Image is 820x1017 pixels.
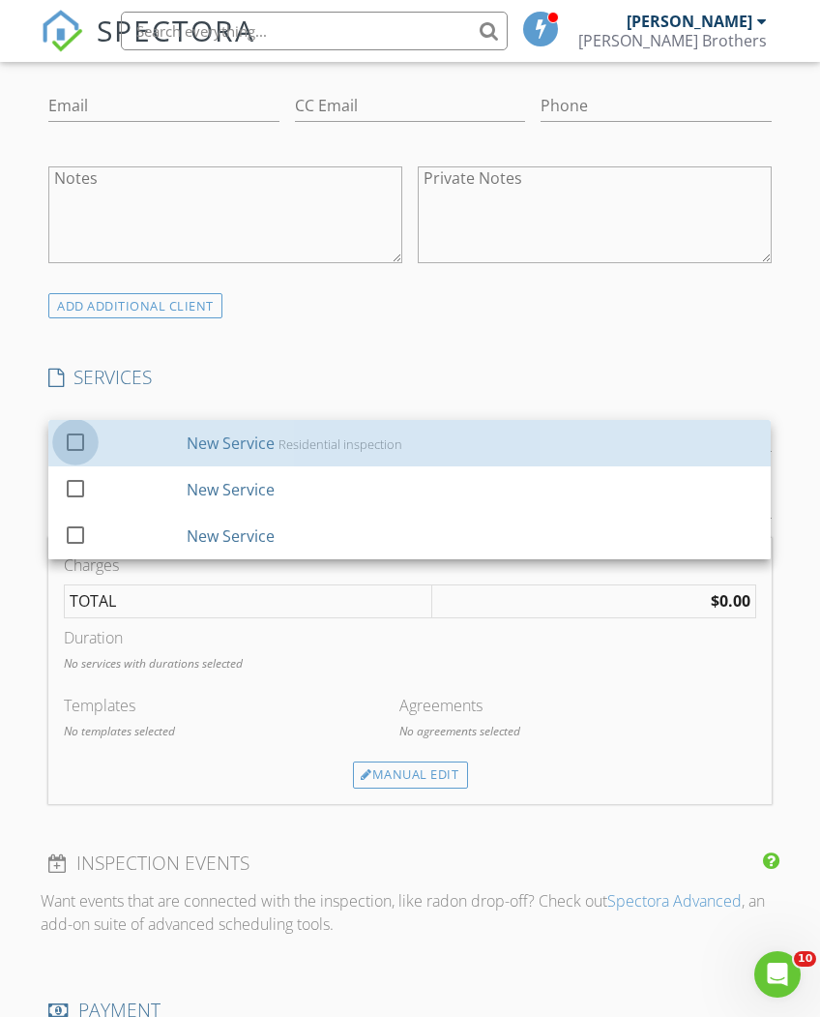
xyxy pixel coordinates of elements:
iframe: Intercom live chat [754,951,801,998]
div: ADD ADDITIONAL client [48,293,222,319]
div: Manual Edit [353,762,468,789]
td: TOTAL [65,584,432,618]
p: No services with durations selected [64,655,755,673]
div: Agreements [399,694,756,717]
div: Phillips Brothers [578,31,767,50]
div: Templates [64,694,399,717]
input: Search everything... [121,12,508,50]
h4: INSPECTION EVENTS [48,851,771,876]
span: 10 [794,951,816,967]
div: Duration [64,626,755,649]
div: New Service [188,524,276,548]
p: Want events that are connected with the inspection, like radon drop-off? Check out , an add-on su... [41,889,778,936]
span: SPECTORA [97,10,255,50]
div: Charges [64,553,755,577]
i: arrow_drop_down [748,424,772,447]
div: New Service [188,478,276,501]
h4: SERVICES [48,365,771,390]
div: New Service [188,432,276,455]
strong: $0.00 [711,590,750,612]
img: The Best Home Inspection Software - Spectora [41,10,83,52]
div: Residential inspection [279,436,403,452]
p: No templates selected [64,723,399,740]
p: No agreements selected [399,723,756,740]
a: Spectora Advanced [607,890,742,912]
a: SPECTORA [41,26,255,67]
div: [PERSON_NAME] [627,12,752,31]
